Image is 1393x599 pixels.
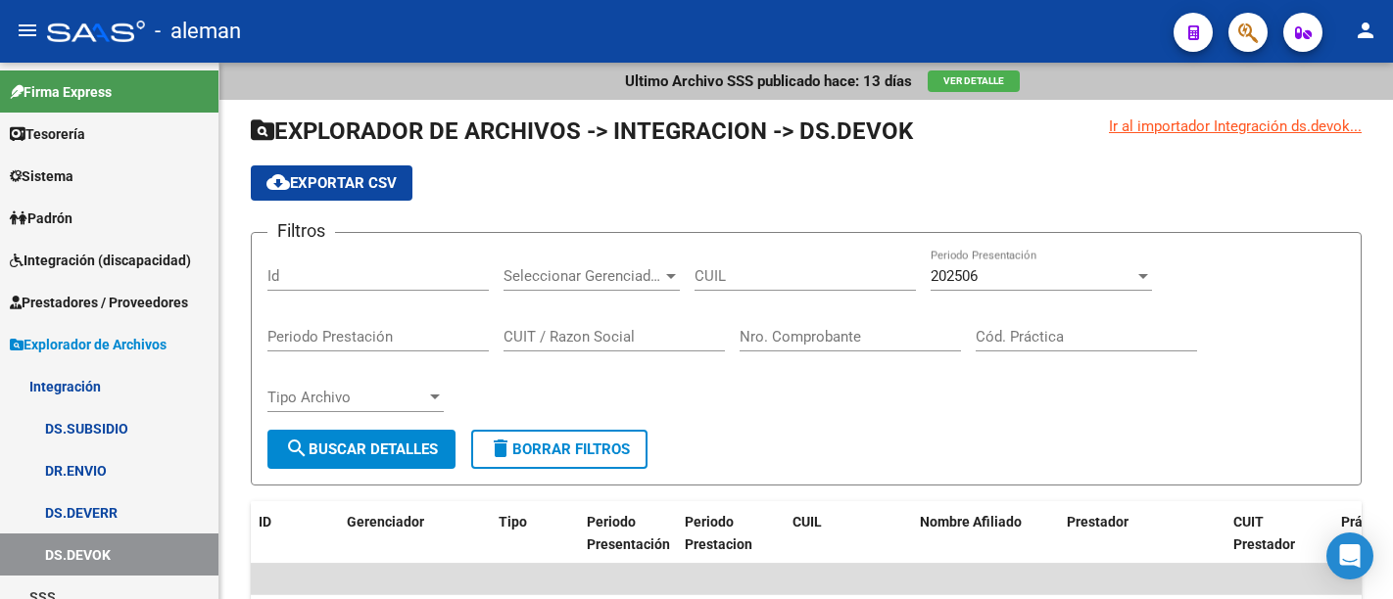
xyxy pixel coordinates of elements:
[267,217,335,245] h3: Filtros
[587,514,670,552] span: Periodo Presentación
[489,437,512,460] mat-icon: delete
[10,292,188,313] span: Prestadores / Proveedores
[625,70,912,92] p: Ultimo Archivo SSS publicado hace: 13 días
[251,165,412,201] button: Exportar CSV
[1059,501,1225,566] datatable-header-cell: Prestador
[920,514,1022,530] span: Nombre Afiliado
[1326,532,1373,579] div: Open Intercom Messenger
[285,437,309,460] mat-icon: search
[785,501,912,566] datatable-header-cell: CUIL
[285,440,438,458] span: Buscar Detalles
[347,514,424,530] span: Gerenciador
[10,123,85,145] span: Tesorería
[155,10,241,53] span: - aleman
[251,501,339,566] datatable-header-cell: ID
[1109,115,1362,137] div: Ir al importador Integración ds.devok...
[912,501,1059,566] datatable-header-cell: Nombre Afiliado
[267,430,456,469] button: Buscar Detalles
[339,501,491,566] datatable-header-cell: Gerenciador
[677,501,785,566] datatable-header-cell: Periodo Prestacion
[267,389,426,406] span: Tipo Archivo
[931,267,978,285] span: 202506
[266,174,397,192] span: Exportar CSV
[1067,514,1129,530] span: Prestador
[793,514,822,530] span: CUIL
[1354,19,1377,42] mat-icon: person
[489,440,630,458] span: Borrar Filtros
[259,514,271,530] span: ID
[266,170,290,194] mat-icon: cloud_download
[10,334,167,355] span: Explorador de Archivos
[491,501,579,566] datatable-header-cell: Tipo
[251,117,913,145] span: EXPLORADOR DE ARCHIVOS -> INTEGRACION -> DS.DEVOK
[1225,501,1333,566] datatable-header-cell: CUIT Prestador
[16,19,39,42] mat-icon: menu
[10,207,72,229] span: Padrón
[10,250,191,271] span: Integración (discapacidad)
[579,501,677,566] datatable-header-cell: Periodo Presentación
[504,267,662,285] span: Seleccionar Gerenciador
[1341,514,1393,530] span: Práctica
[1233,514,1295,552] span: CUIT Prestador
[943,75,1004,86] span: Ver Detalle
[928,70,1020,92] button: Ver Detalle
[10,81,112,103] span: Firma Express
[471,430,648,469] button: Borrar Filtros
[499,514,527,530] span: Tipo
[10,165,73,187] span: Sistema
[685,514,752,552] span: Periodo Prestacion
